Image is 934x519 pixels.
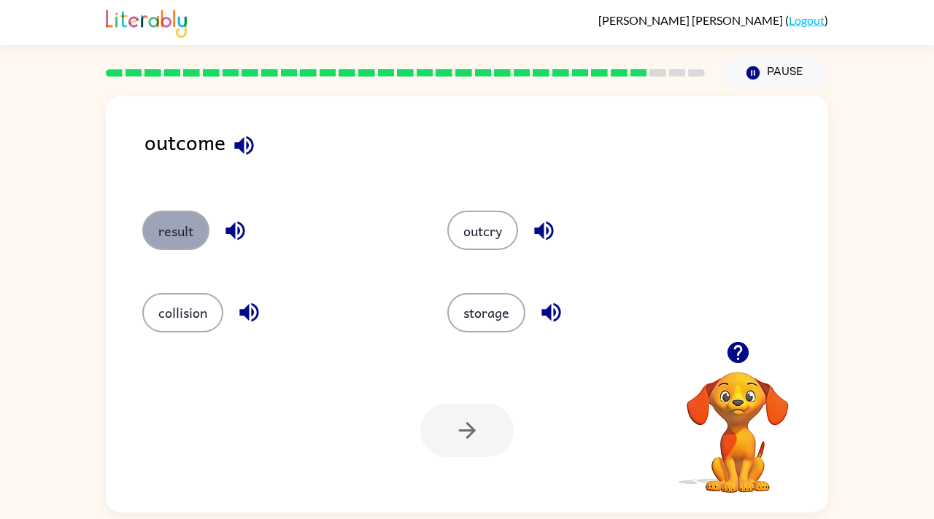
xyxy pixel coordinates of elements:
div: outcome [144,125,828,182]
button: result [142,211,209,250]
button: collision [142,293,223,332]
div: ( ) [598,13,828,27]
button: storage [447,293,525,332]
span: [PERSON_NAME] [PERSON_NAME] [598,13,785,27]
video: Your browser must support playing .mp4 files to use Literably. Please try using another browser. [665,349,811,495]
img: Literably [106,6,187,38]
button: outcry [447,211,518,250]
a: Logout [789,13,825,27]
button: Pause [722,56,828,90]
